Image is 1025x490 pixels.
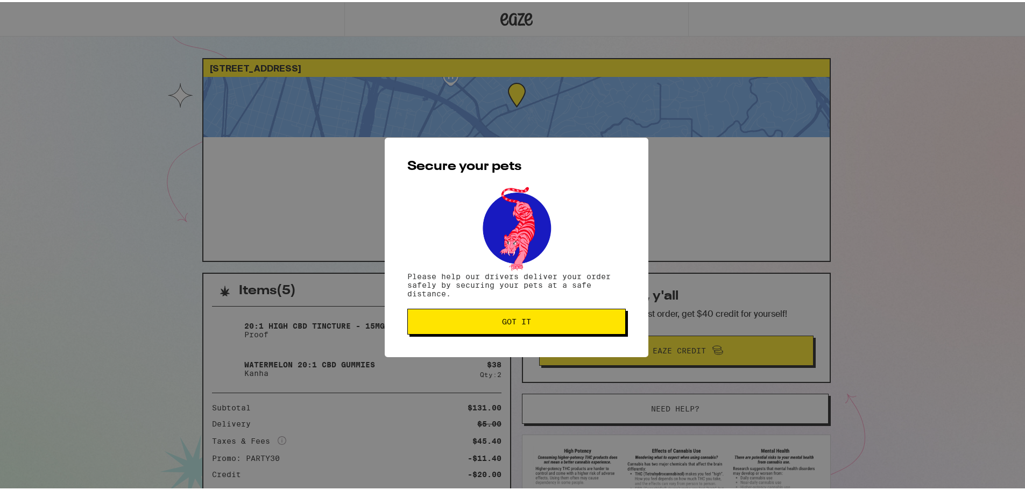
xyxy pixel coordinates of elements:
[502,316,531,323] span: Got it
[6,8,77,16] span: Hi. Need any help?
[407,158,626,171] h2: Secure your pets
[407,307,626,332] button: Got it
[407,270,626,296] p: Please help our drivers deliver your order safely by securing your pets at a safe distance.
[472,182,561,270] img: pets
